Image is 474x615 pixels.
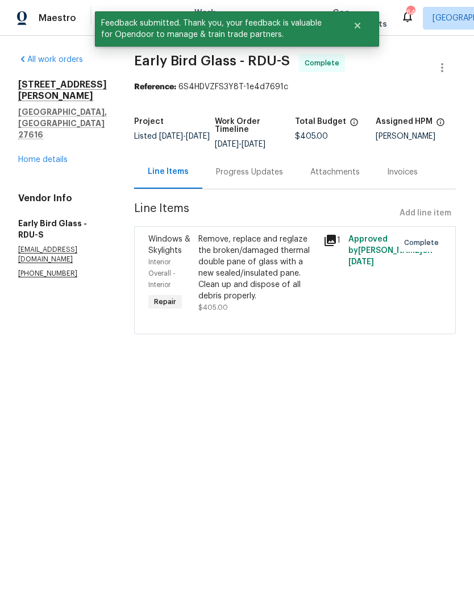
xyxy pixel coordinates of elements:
div: [PERSON_NAME] [376,132,456,140]
div: 1 [323,234,342,247]
span: - [215,140,265,148]
span: Geo Assignments [332,7,387,30]
span: $405.00 [295,132,328,140]
span: $405.00 [198,304,228,311]
h5: Assigned HPM [376,118,433,126]
b: Reference: [134,83,176,91]
div: 64 [406,7,414,18]
span: Complete [404,237,443,248]
span: [DATE] [159,132,183,140]
h5: Work Order Timeline [215,118,296,134]
h5: Early Bird Glass - RDU-S [18,218,107,240]
div: Invoices [387,167,418,178]
span: Maestro [39,13,76,24]
span: Early Bird Glass - RDU-S [134,54,290,68]
span: Line Items [134,203,395,224]
span: Approved by [PERSON_NAME] on [348,235,433,266]
div: 6S4HDVZFS3Y8T-1e4d7691c [134,81,456,93]
span: Work Orders [194,7,223,30]
span: Interior Overall - Interior [148,259,176,288]
span: Feedback submitted. Thank you, your feedback is valuable for Opendoor to manage & train trade par... [95,11,339,47]
span: Windows & Skylights [148,235,190,255]
div: Progress Updates [216,167,283,178]
div: Remove, replace and reglaze the broken/damaged thermal double pane of glass with a new sealed/ins... [198,234,317,302]
button: Close [339,14,376,37]
h4: Vendor Info [18,193,107,204]
span: [DATE] [348,258,374,266]
div: Line Items [148,166,189,177]
span: The total cost of line items that have been proposed by Opendoor. This sum includes line items th... [350,118,359,132]
h5: Total Budget [295,118,346,126]
div: Attachments [310,167,360,178]
span: - [159,132,210,140]
span: [DATE] [242,140,265,148]
a: All work orders [18,56,83,64]
a: Home details [18,156,68,164]
span: Complete [305,57,344,69]
span: Listed [134,132,210,140]
span: [DATE] [215,140,239,148]
h5: Project [134,118,164,126]
span: The hpm assigned to this work order. [436,118,445,132]
span: [DATE] [186,132,210,140]
span: Repair [149,296,181,307]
